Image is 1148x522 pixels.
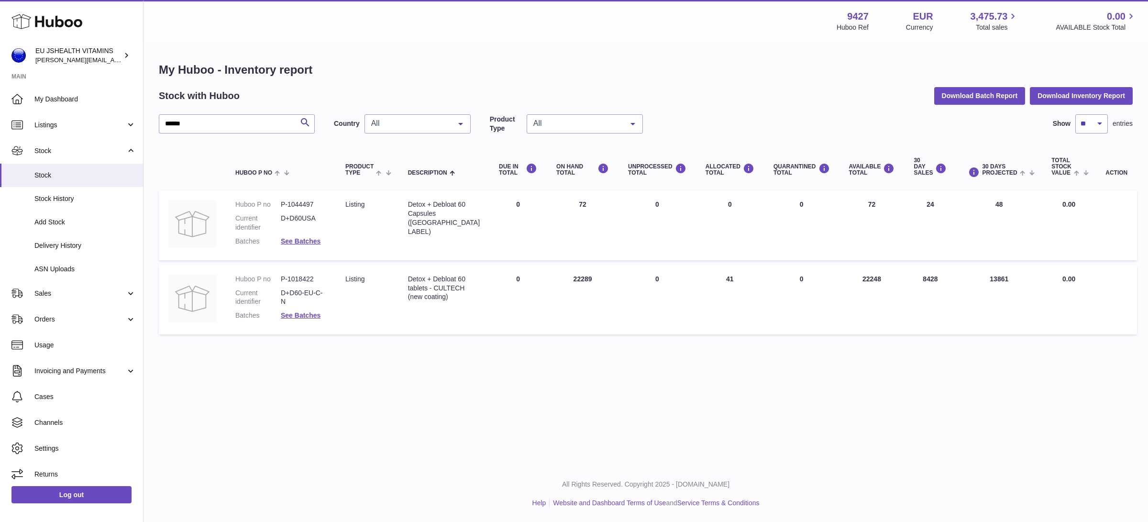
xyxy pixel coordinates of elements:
button: Download Inventory Report [1030,87,1133,104]
a: Log out [11,486,132,503]
td: 24 [904,190,956,260]
div: ON HAND Total [556,163,609,176]
span: All [531,119,623,128]
div: Huboo Ref [837,23,869,32]
td: 41 [696,265,764,335]
dt: Batches [235,237,281,246]
span: Usage [34,341,136,350]
span: ASN Uploads [34,265,136,274]
a: Service Terms & Conditions [677,499,760,507]
a: Website and Dashboard Terms of Use [553,499,666,507]
span: entries [1113,119,1133,128]
span: Sales [34,289,126,298]
div: AVAILABLE Total [849,163,895,176]
strong: EUR [913,10,933,23]
img: product image [168,200,216,248]
strong: 9427 [847,10,869,23]
dt: Current identifier [235,289,281,307]
label: Country [334,119,360,128]
div: Currency [906,23,933,32]
dd: D+D60-EU-C-N [281,289,326,307]
span: All [369,119,451,128]
span: Settings [34,444,136,453]
td: 0 [489,265,547,335]
span: Cases [34,392,136,401]
span: Delivery History [34,241,136,250]
span: My Dashboard [34,95,136,104]
span: 0.00 [1062,200,1075,208]
div: Detox + Debloat 60 Capsules ([GEOGRAPHIC_DATA] LABEL) [408,200,480,236]
td: 0 [618,190,696,260]
span: Add Stock [34,218,136,227]
dt: Current identifier [235,214,281,232]
span: AVAILABLE Stock Total [1056,23,1137,32]
div: Detox + Debloat 60 tablets - CULTECH (new coating) [408,275,480,302]
span: 30 DAYS PROJECTED [982,164,1017,176]
span: Listings [34,121,126,130]
td: 22289 [547,265,618,335]
span: Stock [34,171,136,180]
label: Product Type [490,115,522,133]
dd: P-1044497 [281,200,326,209]
td: 72 [839,190,905,260]
div: DUE IN TOTAL [499,163,537,176]
span: Channels [34,418,136,427]
span: Total stock value [1051,157,1071,177]
dt: Huboo P no [235,275,281,284]
p: All Rights Reserved. Copyright 2025 - [DOMAIN_NAME] [151,480,1140,489]
button: Download Batch Report [934,87,1026,104]
span: 0.00 [1062,275,1075,283]
span: listing [345,200,364,208]
td: 0 [489,190,547,260]
a: Help [532,499,546,507]
div: Action [1105,170,1127,176]
li: and [550,499,759,508]
dd: D+D60USA [281,214,326,232]
td: 13861 [956,265,1042,335]
a: See Batches [281,237,320,245]
td: 0 [618,265,696,335]
span: 3,475.73 [971,10,1008,23]
img: laura@jessicasepel.com [11,48,26,63]
dd: P-1018422 [281,275,326,284]
span: 0.00 [1107,10,1126,23]
span: 0 [800,200,804,208]
td: 22248 [839,265,905,335]
dt: Batches [235,311,281,320]
label: Show [1053,119,1071,128]
h1: My Huboo - Inventory report [159,62,1133,78]
span: listing [345,275,364,283]
span: Invoicing and Payments [34,367,126,376]
td: 8428 [904,265,956,335]
td: 0 [696,190,764,260]
h2: Stock with Huboo [159,89,240,102]
td: 48 [956,190,1042,260]
td: 72 [547,190,618,260]
span: Stock [34,146,126,155]
a: 3,475.73 Total sales [971,10,1019,32]
dt: Huboo P no [235,200,281,209]
div: EU JSHEALTH VITAMINS [35,46,121,65]
span: Stock History [34,194,136,203]
span: 0 [800,275,804,283]
div: UNPROCESSED Total [628,163,686,176]
div: ALLOCATED Total [706,163,754,176]
a: 0.00 AVAILABLE Stock Total [1056,10,1137,32]
span: Total sales [976,23,1018,32]
span: Huboo P no [235,170,272,176]
span: Orders [34,315,126,324]
img: product image [168,275,216,322]
a: See Batches [281,311,320,319]
span: Returns [34,470,136,479]
span: Description [408,170,447,176]
div: 30 DAY SALES [914,157,947,177]
span: Product Type [345,164,374,176]
span: [PERSON_NAME][EMAIL_ADDRESS][DOMAIN_NAME] [35,56,192,64]
div: QUARANTINED Total [773,163,830,176]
